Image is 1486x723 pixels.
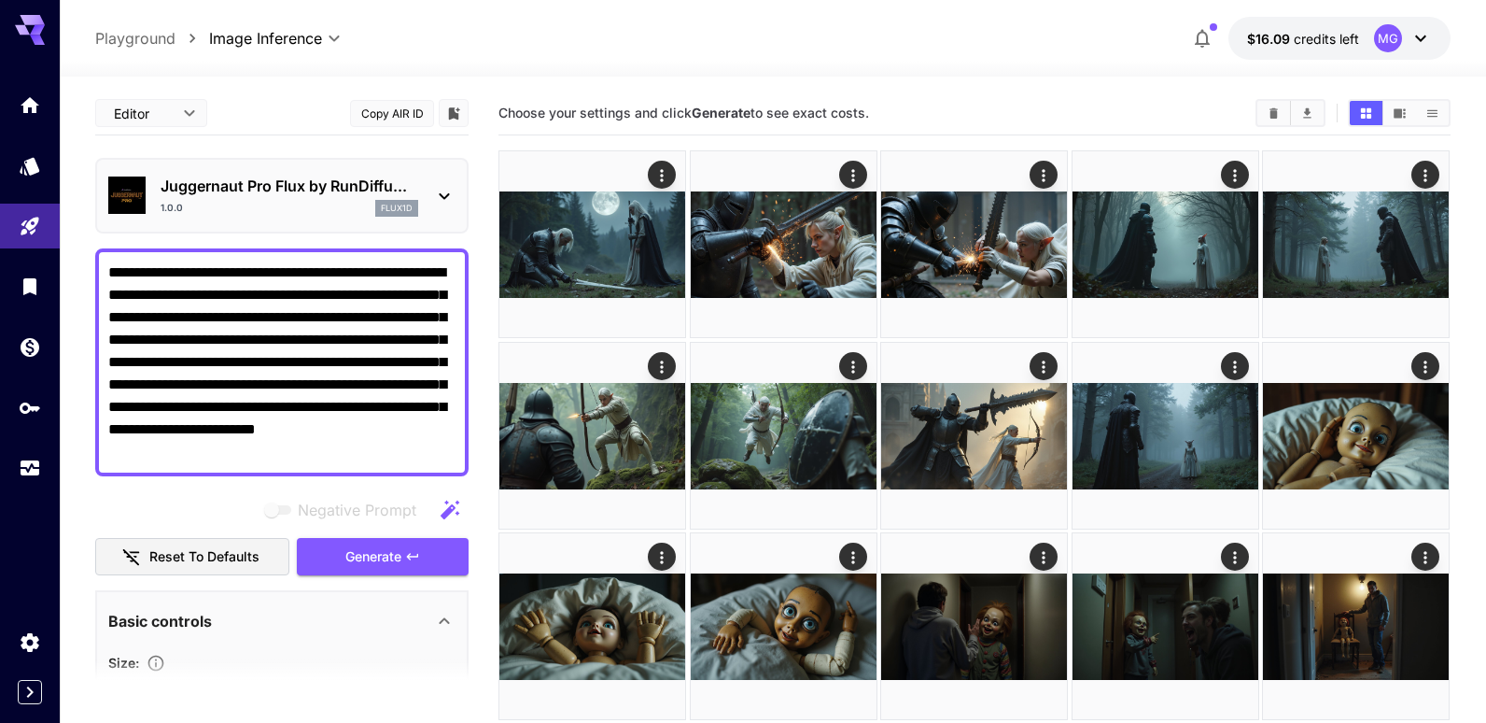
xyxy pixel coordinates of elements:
[19,396,41,419] div: API Keys
[499,151,685,337] img: Z
[1221,161,1249,189] div: Actions
[498,105,869,120] span: Choose your settings and click to see exact costs.
[1348,99,1451,127] div: Show images in grid viewShow images in video viewShow images in list view
[19,93,41,117] div: Home
[839,161,867,189] div: Actions
[350,100,434,127] button: Copy AIR ID
[19,275,41,298] div: Library
[19,154,41,177] div: Models
[1294,31,1359,47] span: credits left
[881,343,1067,529] img: Z
[298,499,416,521] span: Negative Prompt
[1030,161,1058,189] div: Actions
[19,335,41,359] div: Wallet
[1072,533,1258,719] img: 2Q==
[881,533,1067,719] img: 2Q==
[161,175,418,197] p: Juggernaut Pro Flux by RunDiffu...
[445,102,462,124] button: Add to library
[1030,352,1058,380] div: Actions
[1221,543,1249,571] div: Actions
[649,352,677,380] div: Actions
[1247,29,1359,49] div: $16.09411
[839,543,867,571] div: Actions
[649,161,677,189] div: Actions
[1374,24,1402,52] div: MG
[95,27,175,50] a: Playground
[1263,151,1449,337] img: Z
[114,104,172,123] span: Editor
[108,655,139,671] span: Size :
[691,151,876,337] img: 9k=
[1263,343,1449,529] img: 9k=
[1228,17,1451,60] button: $16.09411MG
[345,546,401,569] span: Generate
[95,538,289,576] button: Reset to defaults
[1412,543,1440,571] div: Actions
[499,533,685,719] img: 9k=
[108,599,456,644] div: Basic controls
[1255,99,1325,127] div: Clear ImagesDownload All
[260,498,431,521] span: Negative prompts are not compatible with the selected model.
[499,343,685,529] img: 9k=
[139,654,173,673] button: Adjust the dimensions of the generated image by specifying its width and height in pixels, or sel...
[297,538,469,576] button: Generate
[161,201,183,215] p: 1.0.0
[1383,101,1416,125] button: Show images in video view
[691,343,876,529] img: 2Q==
[691,533,876,719] img: 9k=
[19,457,41,480] div: Usage
[1221,352,1249,380] div: Actions
[1412,161,1440,189] div: Actions
[1072,343,1258,529] img: Z
[1263,533,1449,719] img: 2Q==
[1030,543,1058,571] div: Actions
[1350,101,1382,125] button: Show images in grid view
[649,543,677,571] div: Actions
[381,202,413,215] p: flux1d
[692,105,750,120] b: Generate
[1416,101,1449,125] button: Show images in list view
[881,151,1067,337] img: 2Q==
[19,215,41,238] div: Playground
[108,167,456,224] div: Juggernaut Pro Flux by RunDiffu...1.0.0flux1d
[1257,101,1290,125] button: Clear Images
[209,27,322,50] span: Image Inference
[95,27,209,50] nav: breadcrumb
[839,352,867,380] div: Actions
[18,680,42,704] button: Expand sidebar
[1412,352,1440,380] div: Actions
[1072,151,1258,337] img: 9k=
[1247,31,1294,47] span: $16.09
[108,610,212,632] p: Basic controls
[19,631,41,654] div: Settings
[1291,101,1324,125] button: Download All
